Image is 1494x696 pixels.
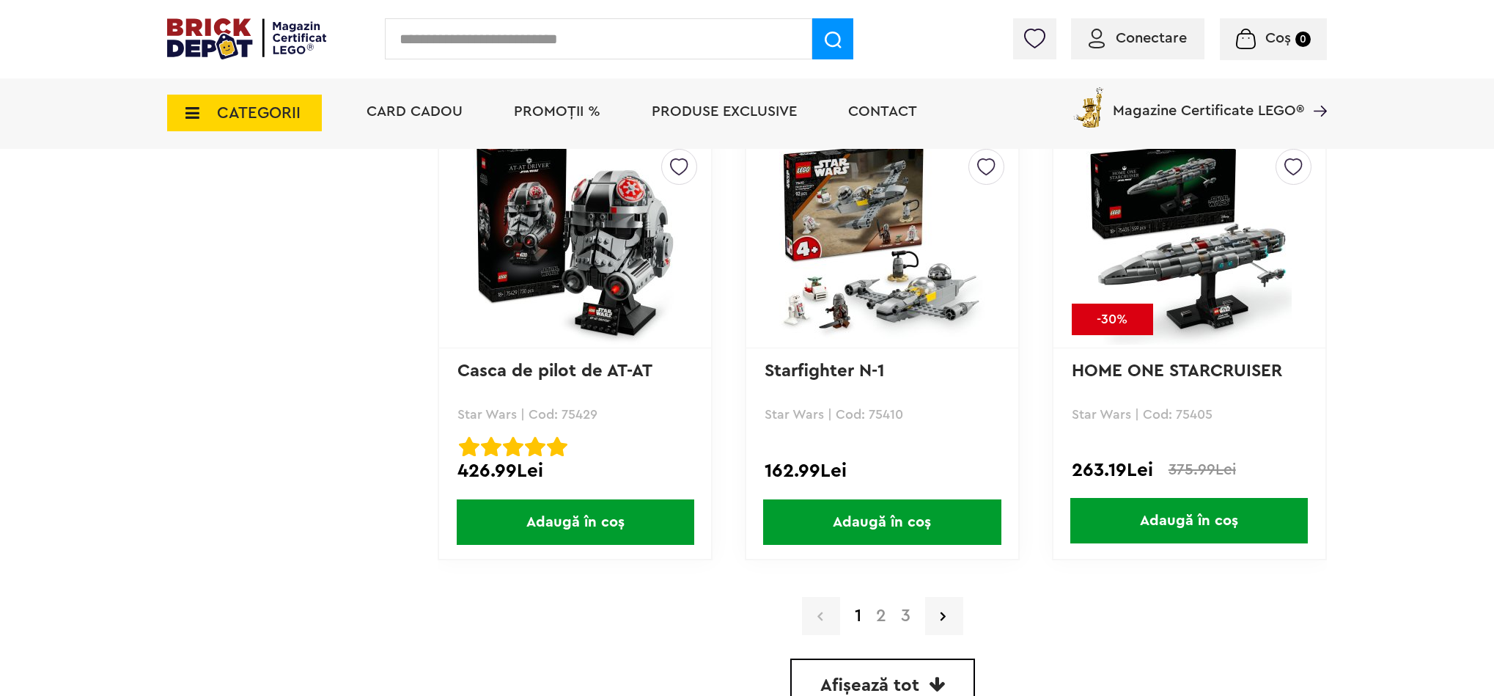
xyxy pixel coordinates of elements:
a: Card Cadou [367,104,463,119]
img: HOME ONE STARCRUISER [1086,139,1292,345]
a: Adaugă în coș [1053,498,1325,543]
a: HOME ONE STARCRUISER [1072,362,1282,380]
span: Afișează tot [820,677,919,695]
div: 162.99Lei [765,461,1000,480]
span: Adaugă în coș [457,499,694,545]
div: 426.99Lei [457,461,693,480]
a: 2 [869,607,894,625]
p: Star Wars | Cod: 75429 [457,408,693,421]
a: PROMOȚII % [514,104,600,119]
span: CATEGORII [217,105,301,121]
small: 0 [1295,32,1311,47]
img: Evaluare cu stele [547,436,567,457]
a: Adaugă în coș [439,499,711,545]
a: Contact [848,104,917,119]
img: Evaluare cu stele [459,436,479,457]
span: 375.99Lei [1169,462,1236,477]
a: Magazine Certificate LEGO® [1304,84,1327,99]
strong: 1 [847,607,869,625]
img: Casca de pilot de AT-AT [473,139,678,345]
img: Evaluare cu stele [481,436,501,457]
img: Evaluare cu stele [525,436,545,457]
span: Adaugă în coș [1070,498,1308,543]
a: Conectare [1089,31,1187,45]
span: Coș [1265,31,1291,45]
p: Star Wars | Cod: 75405 [1072,408,1307,421]
a: Casca de pilot de AT-AT [457,362,652,380]
img: Evaluare cu stele [503,436,523,457]
a: Pagina urmatoare [925,597,963,635]
span: Adaugă în coș [763,499,1001,545]
span: Magazine Certificate LEGO® [1113,84,1304,118]
span: 263.19Lei [1072,461,1153,479]
a: Adaugă în coș [746,499,1018,545]
span: Conectare [1116,31,1187,45]
p: Star Wars | Cod: 75410 [765,408,1000,421]
a: Starfighter N-1 [765,362,885,380]
div: -30% [1072,304,1153,335]
a: Produse exclusive [652,104,797,119]
a: 3 [894,607,918,625]
img: Starfighter N-1 [779,139,985,345]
